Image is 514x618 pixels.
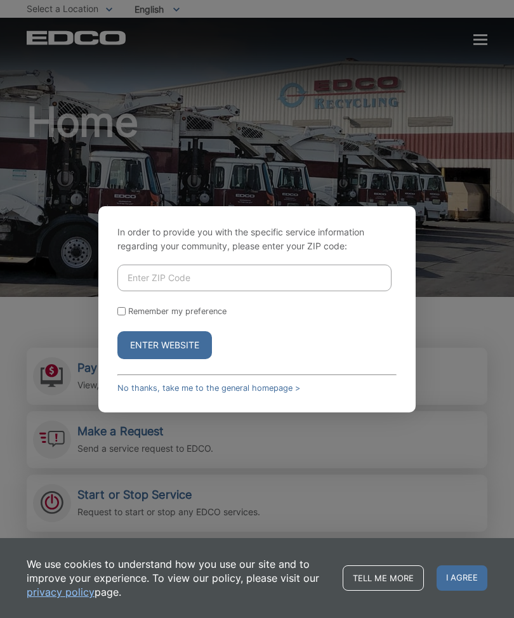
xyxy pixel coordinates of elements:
[117,225,397,253] p: In order to provide you with the specific service information regarding your community, please en...
[27,557,330,599] p: We use cookies to understand how you use our site and to improve your experience. To view our pol...
[437,565,487,591] span: I agree
[343,565,424,591] a: Tell me more
[117,265,392,291] input: Enter ZIP Code
[117,383,300,393] a: No thanks, take me to the general homepage >
[128,306,227,316] label: Remember my preference
[27,585,95,599] a: privacy policy
[117,331,212,359] button: Enter Website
